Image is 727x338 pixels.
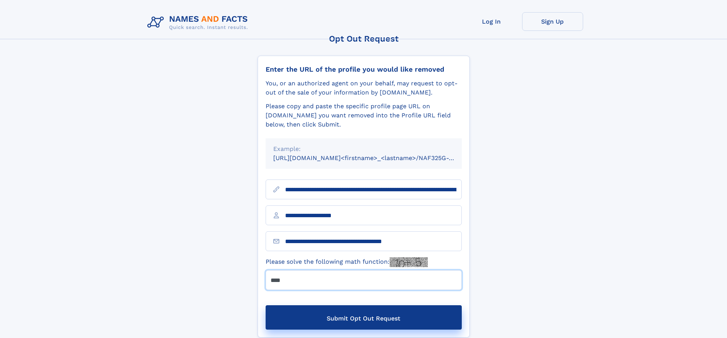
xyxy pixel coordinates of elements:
div: You, or an authorized agent on your behalf, may request to opt-out of the sale of your informatio... [266,79,462,97]
a: Sign Up [522,12,583,31]
img: Logo Names and Facts [144,12,254,33]
div: Example: [273,144,454,154]
label: Please solve the following math function: [266,257,428,267]
div: Please copy and paste the specific profile page URL on [DOMAIN_NAME] you want removed into the Pr... [266,102,462,129]
div: Enter the URL of the profile you would like removed [266,65,462,74]
small: [URL][DOMAIN_NAME]<firstname>_<lastname>/NAF325G-xxxxxxxx [273,154,476,162]
a: Log In [461,12,522,31]
button: Submit Opt Out Request [266,305,462,330]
